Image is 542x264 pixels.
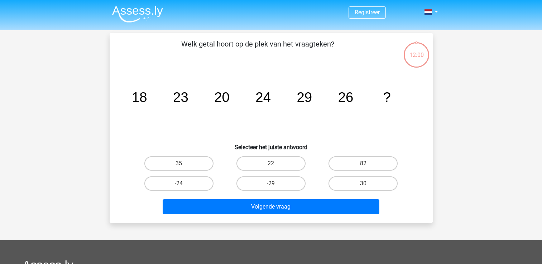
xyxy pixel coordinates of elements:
[121,39,394,60] p: Welk getal hoort op de plek van het vraagteken?
[338,89,353,105] tspan: 26
[236,156,306,171] label: 22
[131,89,147,105] tspan: 18
[236,176,306,191] label: -29
[144,176,214,191] label: -24
[144,156,214,171] label: 35
[328,176,398,191] label: 30
[383,89,390,105] tspan: ?
[403,41,430,59] div: 12:00
[255,89,271,105] tspan: 24
[163,199,379,214] button: Volgende vraag
[112,6,163,23] img: Assessly
[173,89,188,105] tspan: 23
[328,156,398,171] label: 82
[214,89,230,105] tspan: 20
[355,9,380,16] a: Registreer
[297,89,312,105] tspan: 29
[121,138,421,151] h6: Selecteer het juiste antwoord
